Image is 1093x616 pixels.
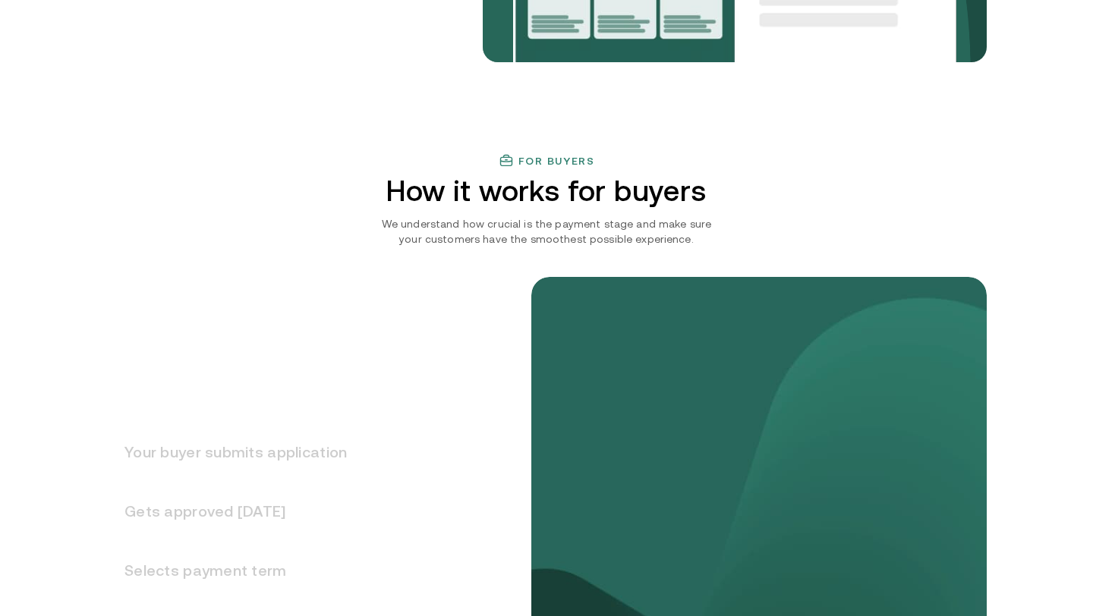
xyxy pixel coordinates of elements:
[106,541,347,600] h3: Selects payment term
[499,153,514,168] img: finance
[374,216,719,247] p: We understand how crucial is the payment stage and make sure your customers have the smoothest po...
[106,423,347,482] h3: Your buyer submits application
[326,174,768,207] h2: How it works for buyers
[518,155,595,167] h3: For buyers
[106,482,347,541] h3: Gets approved [DATE]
